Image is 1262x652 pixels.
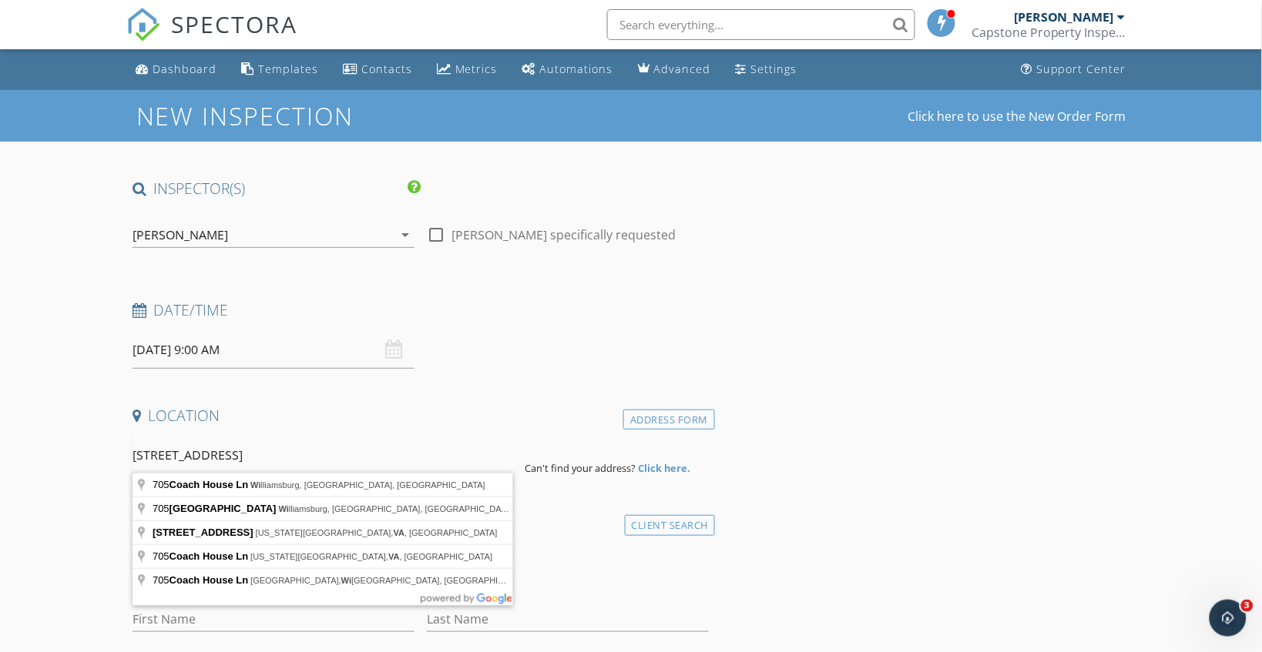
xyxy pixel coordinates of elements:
h4: Location [133,406,709,426]
a: Metrics [431,55,504,84]
span: 705 [153,550,250,562]
input: Select date [133,331,415,369]
div: Dashboard [153,62,216,76]
span: Wi [279,504,289,513]
img: The Best Home Inspection Software - Spectora [126,8,160,42]
span: Coach House Ln [169,574,249,586]
div: [PERSON_NAME] [1014,9,1114,25]
input: Address Search [133,436,513,474]
a: Contacts [337,55,418,84]
h1: New Inspection [136,102,478,129]
a: SPECTORA [126,21,297,53]
i: arrow_drop_down [396,226,415,244]
a: Dashboard [129,55,223,84]
h4: Date/Time [133,300,709,320]
span: VA [388,552,399,561]
div: Templates [258,62,318,76]
span: lliamsburg, [GEOGRAPHIC_DATA], [GEOGRAPHIC_DATA] [250,480,485,490]
div: Client Search [625,515,716,536]
strong: Click here. [638,461,690,475]
span: [US_STATE][GEOGRAPHIC_DATA], , [GEOGRAPHIC_DATA] [250,552,492,561]
span: [US_STATE][GEOGRAPHIC_DATA], , [GEOGRAPHIC_DATA] [256,528,498,537]
span: Coach House Ln [169,550,249,562]
label: [PERSON_NAME] specifically requested [451,227,676,242]
span: [STREET_ADDRESS] [153,527,253,538]
a: Advanced [632,55,717,84]
div: Support Center [1036,62,1126,76]
span: Can't find your address? [525,461,636,475]
span: Wi [341,576,351,585]
div: Settings [751,62,797,76]
span: Coach House Ln [169,479,249,490]
div: [PERSON_NAME] [133,228,228,242]
span: lliamsburg, [GEOGRAPHIC_DATA], [GEOGRAPHIC_DATA] [279,504,514,513]
span: [GEOGRAPHIC_DATA], [GEOGRAPHIC_DATA], [GEOGRAPHIC_DATA], [GEOGRAPHIC_DATA] [250,576,626,585]
a: Automations (Basic) [516,55,619,84]
a: Click here to use the New Order Form [908,110,1126,122]
span: SPECTORA [171,8,297,40]
iframe: Intercom live chat [1210,600,1247,637]
span: 705 [153,503,279,514]
a: Templates [235,55,324,84]
div: Advanced [654,62,711,76]
span: 3 [1241,600,1254,612]
h4: INSPECTOR(S) [133,179,421,199]
div: Metrics [455,62,498,76]
span: [GEOGRAPHIC_DATA] [169,503,277,514]
input: Search everything... [607,9,915,40]
span: 705 [153,574,250,586]
span: Wi [250,480,260,490]
span: 705 [153,479,250,490]
a: Support Center [1015,55,1133,84]
span: VA [394,528,404,537]
a: Settings [730,55,804,84]
div: Capstone Property Inspections [972,25,1126,40]
div: Address Form [623,410,715,430]
div: Contacts [361,62,412,76]
div: Automations [540,62,613,76]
